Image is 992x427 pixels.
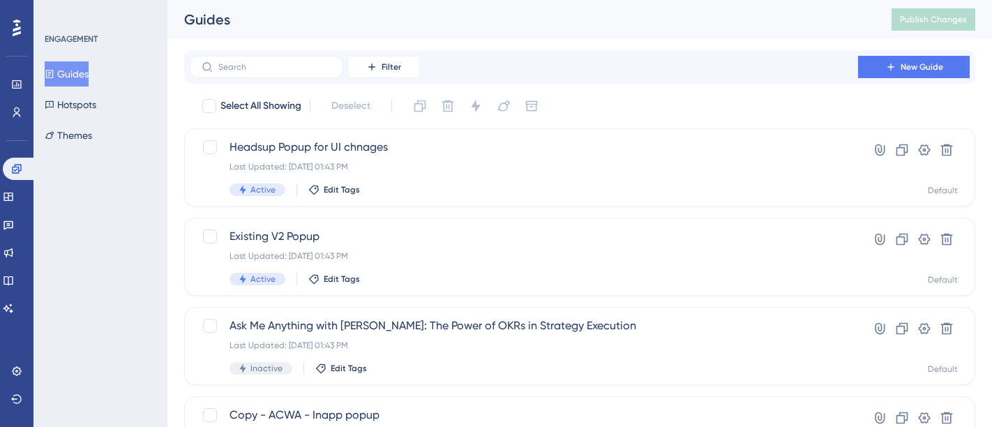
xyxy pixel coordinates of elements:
[382,61,401,73] span: Filter
[45,61,89,87] button: Guides
[45,92,96,117] button: Hotspots
[331,363,367,374] span: Edit Tags
[45,33,98,45] div: ENGAGEMENT
[250,274,276,285] span: Active
[250,363,283,374] span: Inactive
[324,274,360,285] span: Edit Tags
[250,184,276,195] span: Active
[349,56,419,78] button: Filter
[928,185,958,196] div: Default
[184,10,857,29] div: Guides
[319,93,383,119] button: Deselect
[230,161,818,172] div: Last Updated: [DATE] 01:43 PM
[900,14,967,25] span: Publish Changes
[218,62,331,72] input: Search
[901,61,943,73] span: New Guide
[230,317,818,334] span: Ask Me Anything with [PERSON_NAME]: The Power of OKRs in Strategy Execution
[220,98,301,114] span: Select All Showing
[858,56,970,78] button: New Guide
[230,139,818,156] span: Headsup Popup for UI chnages
[892,8,975,31] button: Publish Changes
[308,274,360,285] button: Edit Tags
[928,364,958,375] div: Default
[45,123,92,148] button: Themes
[928,274,958,285] div: Default
[230,250,818,262] div: Last Updated: [DATE] 01:43 PM
[308,184,360,195] button: Edit Tags
[230,407,818,424] span: Copy - ACWA - Inapp popup
[315,363,367,374] button: Edit Tags
[230,340,818,351] div: Last Updated: [DATE] 01:43 PM
[324,184,360,195] span: Edit Tags
[331,98,370,114] span: Deselect
[230,228,818,245] span: Existing V2 Popup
